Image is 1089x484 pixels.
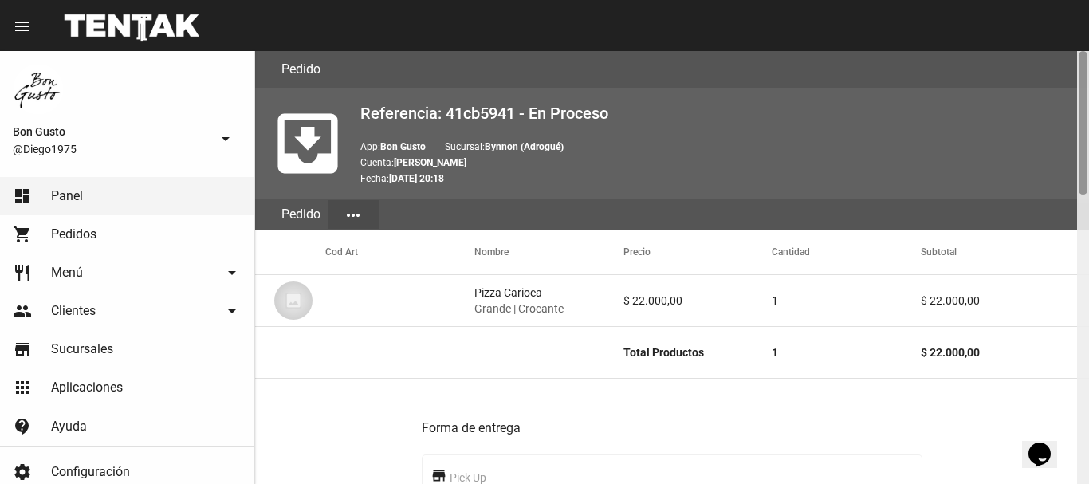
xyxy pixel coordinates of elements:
b: Bynnon (Adrogué) [485,141,564,152]
mat-icon: dashboard [13,187,32,206]
span: Clientes [51,303,96,319]
mat-icon: settings [13,462,32,482]
b: Bon Gusto [380,141,426,152]
mat-icon: arrow_drop_down [222,301,242,321]
mat-header-cell: Nombre [474,230,623,274]
span: Menú [51,265,83,281]
mat-icon: menu [13,17,32,36]
span: @Diego1975 [13,141,210,157]
mat-icon: contact_support [13,417,32,436]
mat-icon: arrow_drop_down [222,263,242,282]
mat-cell: $ 22.000,00 [921,327,1089,378]
span: Sucursales [51,341,113,357]
b: [PERSON_NAME] [394,157,466,168]
mat-icon: arrow_drop_down [216,129,235,148]
mat-icon: apps [13,378,32,397]
mat-icon: store [13,340,32,359]
span: Ayuda [51,419,87,435]
div: Pedido [274,199,328,230]
span: Aplicaciones [51,380,123,395]
p: Cuenta: [360,155,1076,171]
iframe: chat widget [1022,420,1073,468]
mat-icon: shopping_cart [13,225,32,244]
span: Bon Gusto [13,122,210,141]
mat-cell: Total Productos [623,327,773,378]
span: Panel [51,188,83,204]
span: Grande | Crocante [474,301,564,317]
h2: Referencia: 41cb5941 - En Proceso [360,100,1076,126]
mat-icon: move_to_inbox [268,104,348,183]
button: Elegir sección [328,200,379,229]
div: Pizza Carioca [474,285,564,317]
mat-header-cell: Cod Art [325,230,474,274]
mat-header-cell: Precio [623,230,773,274]
span: Pedidos [51,226,96,242]
img: 07c47add-75b0-4ce5-9aba-194f44787723.jpg [274,281,313,320]
img: 8570adf9-ca52-4367-b116-ae09c64cf26e.jpg [13,64,64,115]
mat-icon: restaurant [13,263,32,282]
mat-icon: people [13,301,32,321]
mat-icon: more_horiz [344,206,363,225]
h3: Forma de entrega [422,417,922,439]
mat-header-cell: Cantidad [772,230,921,274]
p: App: Sucursal: [360,139,1076,155]
mat-header-cell: Subtotal [921,230,1089,274]
mat-cell: $ 22.000,00 [623,275,773,326]
h3: Pedido [281,58,320,81]
mat-cell: $ 22.000,00 [921,275,1089,326]
mat-cell: 1 [772,327,921,378]
span: Configuración [51,464,130,480]
b: [DATE] 20:18 [389,173,444,184]
p: Fecha: [360,171,1076,187]
mat-cell: 1 [772,275,921,326]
